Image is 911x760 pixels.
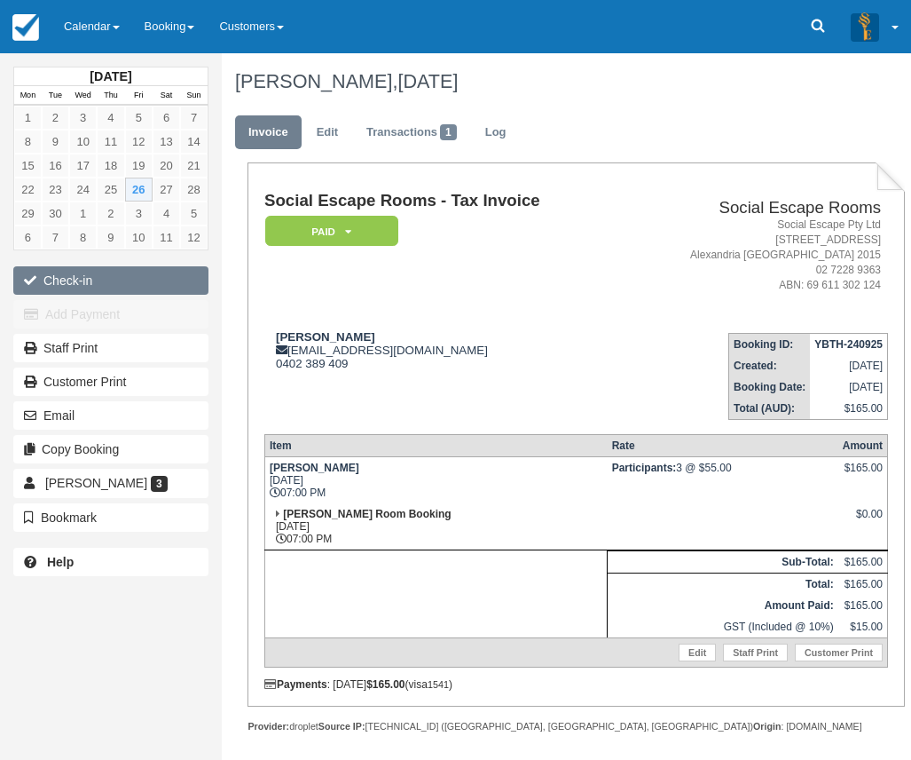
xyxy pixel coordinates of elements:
td: GST (Included @ 10%) [608,616,838,638]
img: A3 [851,12,879,41]
button: Bookmark [13,503,208,532]
a: 19 [125,154,153,178]
strong: Participants [612,462,677,474]
a: 4 [97,106,124,130]
a: 12 [180,226,208,249]
td: $15.00 [838,616,888,638]
a: Paid [264,215,392,248]
strong: Source IP: [318,721,365,732]
td: [DATE] 07:00 PM [264,503,607,550]
a: 9 [97,226,124,249]
th: Fri [125,86,153,106]
a: 5 [180,202,208,226]
a: 3 [69,106,97,130]
button: Add Payment [13,300,208,329]
span: [DATE] [397,70,458,92]
td: $165.00 [810,398,887,420]
a: 15 [14,154,42,178]
strong: [PERSON_NAME] [276,330,375,344]
a: 20 [153,154,180,178]
a: Transactions1 [353,115,470,150]
td: 3 @ $55.00 [608,456,838,503]
a: Staff Print [13,334,208,362]
a: 11 [97,130,124,154]
td: [DATE] [810,355,887,376]
a: Help [13,548,208,576]
strong: $165.00 [366,678,404,691]
a: 14 [180,130,208,154]
a: 9 [42,130,69,154]
span: 3 [151,476,168,492]
a: 13 [153,130,180,154]
h2: Social Escape Rooms [629,199,881,218]
td: $165.00 [838,595,888,616]
th: Total: [608,573,838,595]
th: Item [264,434,607,456]
th: Total (AUD): [728,398,810,420]
th: Booking ID: [728,333,810,355]
th: Sun [180,86,208,106]
a: 11 [153,226,180,249]
th: Created: [728,355,810,376]
a: 22 [14,178,42,202]
strong: YBTH-240925 [814,338,883,351]
a: 1 [69,202,97,226]
button: Check-in [13,266,208,295]
a: Customer Print [795,644,883,661]
a: 1 [14,106,42,130]
a: 16 [42,154,69,178]
td: [DATE] 07:00 PM [264,456,607,503]
a: 27 [153,178,180,202]
th: Booking Date: [728,376,810,398]
a: 7 [180,106,208,130]
strong: [DATE] [90,69,131,83]
th: Amount [838,434,888,456]
a: 10 [125,226,153,249]
a: 23 [42,178,69,202]
a: 17 [69,154,97,178]
a: 29 [14,202,42,226]
th: Tue [42,86,69,106]
a: 26 [125,178,153,202]
div: : [DATE] (visa ) [264,678,888,691]
a: Log [472,115,520,150]
td: [DATE] [810,376,887,398]
th: Sub-Total: [608,550,838,573]
address: Social Escape Pty Ltd [STREET_ADDRESS] Alexandria [GEOGRAPHIC_DATA] 2015 02 7228 9363 ABN: 69 611... [629,218,881,294]
span: [PERSON_NAME] [45,476,147,490]
button: Copy Booking [13,435,208,463]
a: 18 [97,154,124,178]
strong: Origin [753,721,781,732]
th: Mon [14,86,42,106]
a: 8 [14,130,42,154]
a: Edit [679,644,716,661]
a: 8 [69,226,97,249]
em: Paid [265,216,398,247]
a: Edit [303,115,351,150]
div: [EMAIL_ADDRESS][DOMAIN_NAME] 0402 389 409 [264,330,622,370]
th: Wed [69,86,97,106]
a: 7 [42,226,69,249]
a: 5 [125,106,153,130]
a: 25 [97,178,124,202]
a: 2 [97,202,124,226]
th: Amount Paid: [608,595,838,616]
a: 4 [153,202,180,226]
td: $165.00 [838,550,888,573]
b: Help [47,555,74,569]
th: Thu [97,86,124,106]
a: Customer Print [13,368,208,396]
a: 6 [14,226,42,249]
a: Staff Print [723,644,788,661]
a: 12 [125,130,153,154]
a: 2 [42,106,69,130]
a: 21 [180,154,208,178]
img: checkfront-main-nav-mini-logo.png [12,14,39,41]
a: Invoice [235,115,302,150]
a: [PERSON_NAME] 3 [13,469,208,497]
div: $165.00 [843,462,883,488]
a: 24 [69,178,97,202]
h1: Social Escape Rooms - Tax Invoice [264,192,622,210]
h1: [PERSON_NAME], [235,71,891,92]
td: $165.00 [838,573,888,595]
